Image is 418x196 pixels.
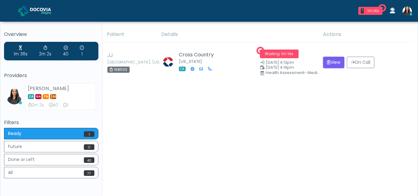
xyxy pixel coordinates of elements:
[266,71,321,75] div: Health Assessment- Medical Staffing
[6,89,22,104] img: Viral Patel
[266,60,294,65] span: [DATE] 4:13pm
[266,65,294,70] span: [DATE] 4:14pm
[80,45,84,57] div: 1
[84,157,94,163] span: 40
[281,51,293,56] span: 1m 14s
[366,8,380,14] div: 1m 14s
[179,59,202,64] small: [US_STATE]
[260,61,316,65] small: Date Created
[35,94,41,99] span: GA
[4,120,98,125] h5: Filters
[4,141,98,152] button: Future17
[28,102,44,108] div: 2m 2s
[4,167,98,178] button: All77
[43,94,49,99] span: TN
[28,85,69,92] strong: [PERSON_NAME]
[179,52,217,58] h5: Cross Country
[260,66,316,70] small: Scheduled Time
[355,4,386,17] a: 1 1m 14s
[361,8,364,14] div: 1
[319,27,413,42] th: Actions
[30,8,61,14] img: Docovia
[157,27,319,42] th: Details
[179,67,186,71] span: CA
[103,27,157,42] th: Patient
[39,45,51,57] div: 2m 2s
[107,52,113,59] span: JJ
[18,6,28,16] img: Docovia
[347,57,374,68] button: On Call
[4,73,98,78] h5: Providers
[50,94,56,99] span: [GEOGRAPHIC_DATA]
[49,102,58,108] div: 40
[18,1,61,21] a: Docovia
[4,32,98,37] h5: Overview
[84,144,94,150] span: 17
[84,131,94,137] span: 1
[63,102,68,108] div: 1
[323,57,344,68] button: View
[14,45,28,57] div: 1m 36s
[4,128,98,180] div: Basic example
[107,67,130,73] div: 168503
[4,128,98,139] button: Ready1
[160,54,176,70] img: Lisa Sellers
[107,60,141,64] small: [GEOGRAPHIC_DATA], [US_STATE]
[260,50,299,58] span: Waiting ·
[28,94,34,99] span: CA
[403,7,412,16] img: Viral Patel
[84,170,94,176] span: 77
[63,45,68,57] div: 40
[4,154,98,165] button: Done or Left40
